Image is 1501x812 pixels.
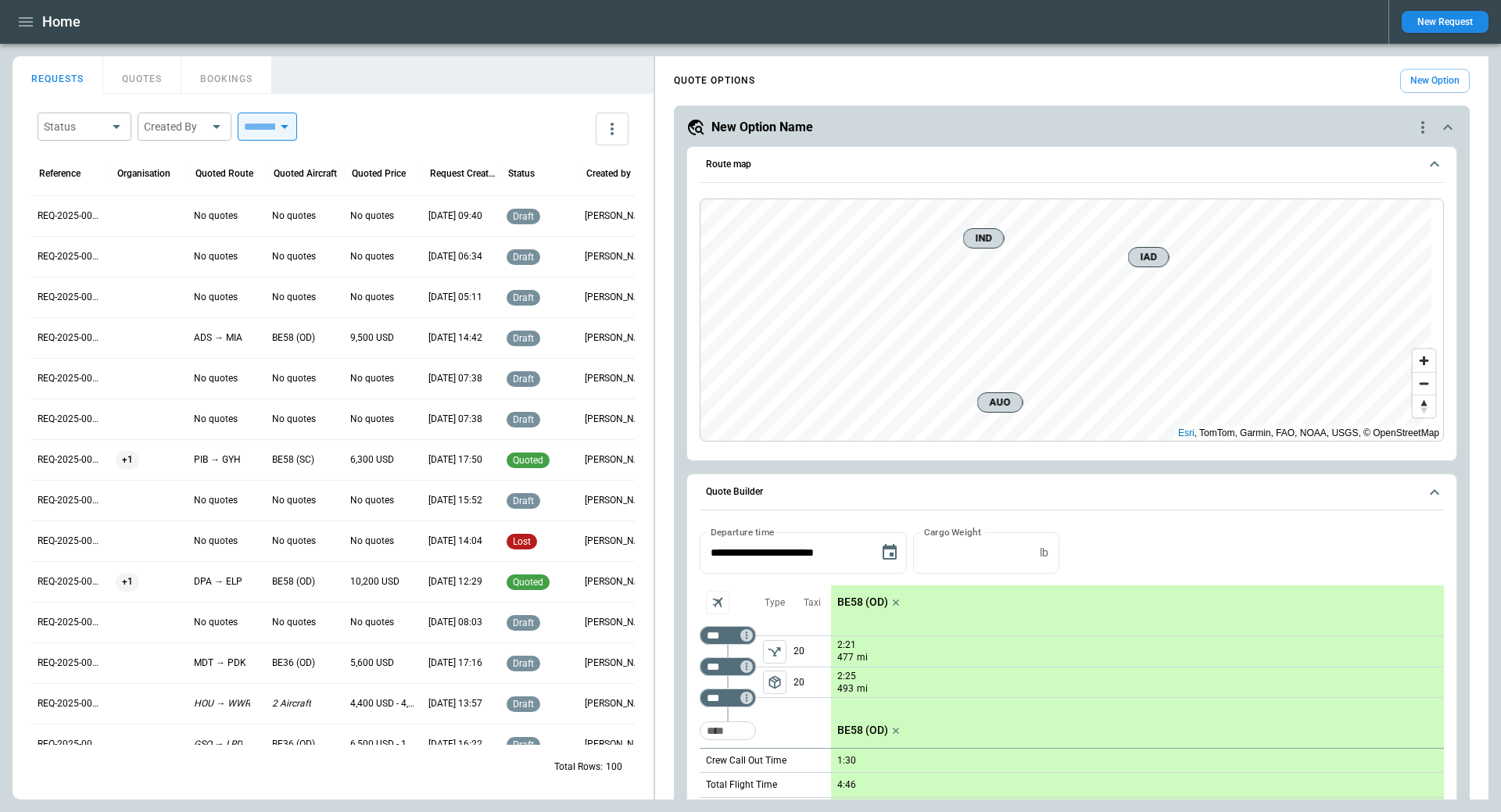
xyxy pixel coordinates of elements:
[700,199,1444,442] div: Route map
[510,577,546,588] span: quoted
[194,656,246,670] p: MDT → PDK
[837,596,888,609] p: BE58 (OD)
[837,671,856,682] p: 2:25
[804,596,821,610] p: Taxi
[706,159,751,170] h6: Route map
[272,453,314,467] p: BE58 (SC)
[194,413,238,426] p: No quotes
[586,168,631,179] div: Created by
[585,656,650,670] p: Allen Maki
[42,13,81,31] h1: Home
[585,616,650,629] p: Ben Gundermann
[1135,249,1162,265] span: IAD
[194,575,242,588] p: DPA → ELP
[194,616,238,629] p: No quotes
[510,658,537,669] span: draft
[428,413,482,426] p: 08/26/2025 07:38
[970,231,998,246] span: IND
[706,487,763,497] h6: Quote Builder
[585,697,650,710] p: George O'Bryan
[510,211,537,222] span: draft
[984,395,1016,410] span: AUO
[1413,395,1435,417] button: Reset bearing to north
[181,56,272,94] button: BOOKINGS
[272,372,316,385] p: No quotes
[350,494,394,507] p: No quotes
[144,119,206,134] div: Created By
[763,671,786,694] button: left aligned
[38,250,103,263] p: REQ-2025-000263
[350,372,394,385] p: No quotes
[103,56,181,94] button: QUOTES
[117,168,170,179] div: Organisation
[352,168,406,179] div: Quoted Price
[350,697,416,710] p: 4,400 USD - 4,900 USD
[350,250,394,263] p: No quotes
[763,640,786,664] button: left aligned
[1178,425,1439,441] div: , TomTom, Garmin, FAO, NOAA, USGS, © OpenStreetMap
[350,209,394,223] p: No quotes
[700,199,1431,442] canvas: Map
[272,209,316,223] p: No quotes
[765,596,785,610] p: Type
[38,697,103,710] p: REQ-2025-000252
[510,252,537,263] span: draft
[585,575,650,588] p: Ben Gundermann
[686,118,1457,137] button: New Option Namequote-option-actions
[195,168,253,179] div: Quoted Route
[38,535,103,548] p: REQ-2025-000256
[350,616,394,629] p: No quotes
[596,113,629,145] button: more
[837,682,854,696] p: 493
[194,291,238,304] p: No quotes
[350,575,399,588] p: 10,200 USD
[272,575,315,588] p: BE58 (OD)
[272,535,316,548] p: No quotes
[194,372,238,385] p: No quotes
[706,754,786,767] p: Crew Call Out Time
[38,372,103,385] p: REQ-2025-000260
[194,453,241,467] p: PIB → GYH
[1413,118,1432,137] div: quote-option-actions
[272,291,316,304] p: No quotes
[194,250,238,263] p: No quotes
[700,147,1444,183] button: Route map
[510,495,537,506] span: draft
[585,291,650,304] p: George O'Bryan
[38,291,103,304] p: REQ-2025-000262
[430,168,496,179] div: Request Created At (UTC-05:00)
[272,494,316,507] p: No quotes
[510,292,537,303] span: draft
[38,453,103,467] p: REQ-2025-000258
[38,494,103,507] p: REQ-2025-000257
[1400,69,1470,93] button: New Option
[510,374,537,385] span: draft
[1040,546,1048,560] p: lb
[837,755,856,767] p: 1:30
[274,168,337,179] div: Quoted Aircraft
[837,724,888,737] p: BE58 (OD)
[272,616,316,629] p: No quotes
[116,440,139,480] span: +1
[428,291,482,304] p: 08/27/2025 05:11
[711,525,775,538] label: Departure time
[793,636,831,667] p: 20
[510,617,537,628] span: draft
[510,536,534,547] span: lost
[428,250,482,263] p: 08/27/2025 06:34
[428,209,482,223] p: 08/29/2025 09:40
[508,168,535,179] div: Status
[674,77,755,84] h4: QUOTE OPTIONS
[428,453,482,467] p: 08/22/2025 17:50
[194,331,242,345] p: ADS → MIA
[428,535,482,548] p: 08/22/2025 14:04
[793,667,831,697] p: 20
[700,626,756,645] div: Not found
[116,562,139,602] span: +1
[924,525,981,538] label: Cargo Weight
[585,494,650,507] p: Ben Gundermann
[428,697,482,710] p: 08/13/2025 13:57
[39,168,81,179] div: Reference
[350,535,394,548] p: No quotes
[272,250,316,263] p: No quotes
